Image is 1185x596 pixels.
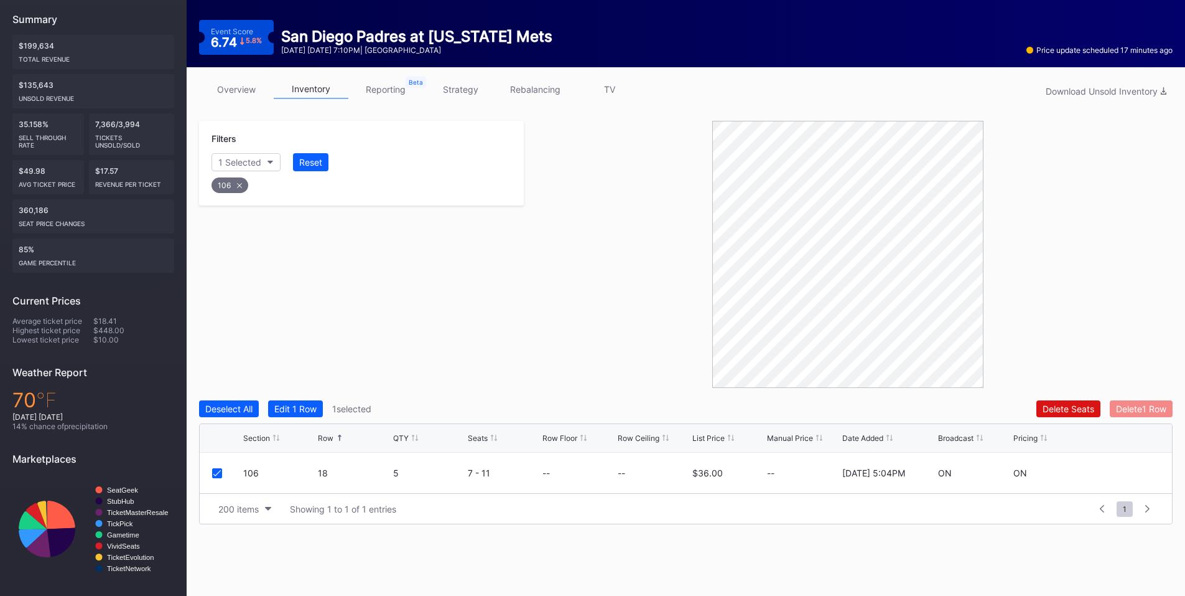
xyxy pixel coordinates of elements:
[19,215,168,227] div: seat price changes
[19,176,78,188] div: Avg ticket price
[12,326,93,335] div: Highest ticket price
[19,129,78,149] div: Sell Through Rate
[95,176,169,188] div: Revenue per ticket
[12,453,174,465] div: Marketplaces
[89,113,175,155] div: 7,366/3,994
[218,157,261,168] div: 1 Selected
[12,160,84,194] div: $49.98
[199,80,274,99] a: overview
[542,433,577,443] div: Row Floor
[246,37,262,44] div: 5.8 %
[290,504,396,514] div: Showing 1 to 1 of 1 entries
[12,199,174,234] div: 360,186
[93,335,174,344] div: $10.00
[19,50,168,63] div: Total Revenue
[842,468,905,478] div: [DATE] 5:04PM
[498,80,572,99] a: rebalancing
[318,433,333,443] div: Row
[211,153,281,171] button: 1 Selected
[107,554,154,561] text: TicketEvolution
[107,531,139,539] text: Gametime
[1026,45,1173,55] div: Price update scheduled 17 minutes ago
[1013,468,1027,478] div: ON
[12,316,93,326] div: Average ticket price
[1036,400,1100,417] button: Delete Seats
[618,433,659,443] div: Row Ceiling
[12,295,174,307] div: Current Prices
[767,468,839,478] div: --
[281,45,552,55] div: [DATE] [DATE] 7:10PM | [GEOGRAPHIC_DATA]
[692,468,723,478] div: $36.00
[281,27,552,45] div: San Diego Padres at [US_STATE] Mets
[19,254,168,267] div: Game percentile
[938,433,974,443] div: Broadcast
[107,498,134,505] text: StubHub
[393,433,409,443] div: QTY
[12,412,174,422] div: [DATE] [DATE]
[318,468,389,478] div: 18
[93,326,174,335] div: $448.00
[1043,404,1094,414] div: Delete Seats
[211,36,262,49] div: 6.74
[1013,433,1038,443] div: Pricing
[1116,404,1166,414] div: Delete 1 Row
[12,74,174,108] div: $135,643
[36,388,57,412] span: ℉
[107,509,168,516] text: TicketMasterResale
[468,468,539,478] div: 7 - 11
[19,90,168,102] div: Unsold Revenue
[12,35,174,69] div: $199,634
[211,133,511,144] div: Filters
[107,565,151,572] text: TicketNetwork
[1110,400,1173,417] button: Delete1 Row
[1039,83,1173,100] button: Download Unsold Inventory
[332,404,371,414] div: 1 selected
[618,468,625,478] div: --
[12,335,93,344] div: Lowest ticket price
[12,475,174,584] svg: Chart title
[268,400,323,417] button: Edit 1 Row
[274,404,317,414] div: Edit 1 Row
[767,433,813,443] div: Manual Price
[274,80,348,99] a: inventory
[299,157,322,168] div: Reset
[212,501,277,518] button: 200 items
[1046,86,1166,97] div: Download Unsold Inventory
[89,160,175,194] div: $17.57
[12,13,174,26] div: Summary
[93,316,174,326] div: $18.41
[938,468,952,478] div: ON
[211,177,248,193] div: 106
[842,433,883,443] div: Date Added
[199,400,259,417] button: Deselect All
[393,468,465,478] div: 5
[107,486,138,494] text: SeatGeek
[12,388,174,412] div: 70
[12,422,174,431] div: 14 % chance of precipitation
[107,542,140,550] text: VividSeats
[348,80,423,99] a: reporting
[95,129,169,149] div: Tickets Unsold/Sold
[243,433,270,443] div: Section
[205,404,253,414] div: Deselect All
[468,433,488,443] div: Seats
[211,27,253,36] div: Event Score
[1117,501,1133,517] span: 1
[692,433,725,443] div: List Price
[218,504,259,514] div: 200 items
[293,153,328,171] button: Reset
[107,520,133,527] text: TickPick
[243,468,315,478] div: 106
[12,113,84,155] div: 35.158%
[12,366,174,379] div: Weather Report
[542,468,550,478] div: --
[572,80,647,99] a: TV
[423,80,498,99] a: strategy
[12,239,174,273] div: 85%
